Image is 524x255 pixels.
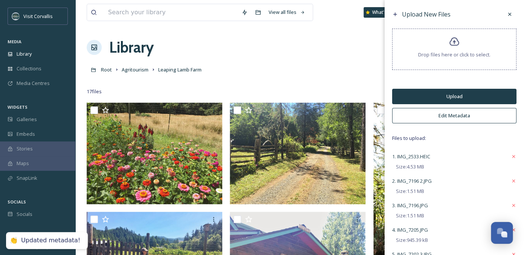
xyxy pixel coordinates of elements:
[17,131,35,138] span: Embeds
[392,89,516,104] button: Upload
[122,65,148,74] a: Agritourism
[392,108,516,123] button: Edit Metadata
[104,4,238,21] input: Search your library
[10,237,17,244] div: 👏
[17,175,37,182] span: SnapLink
[17,50,32,58] span: Library
[8,199,26,205] span: SOCIALS
[396,237,428,244] span: Size: 945.39 kB
[17,145,33,152] span: Stories
[396,188,424,195] span: Size: 1.51 MB
[109,36,154,59] a: Library
[8,39,21,44] span: MEDIA
[158,65,202,74] a: Leaping Lamb Farm
[392,178,432,184] span: 2. IMG_7196 2.JPG
[418,51,490,58] span: Drop files here or click to select.
[392,202,428,209] span: 3. IMG_7196.JPG
[21,237,80,244] div: Updated metadata!
[101,66,112,73] span: Root
[122,66,148,73] span: Agritourism
[8,104,27,110] span: WIDGETS
[17,116,37,123] span: Galleries
[23,13,53,20] span: Visit Corvallis
[101,65,112,74] a: Root
[392,135,516,142] span: Files to upload:
[17,211,32,218] span: Socials
[158,66,202,73] span: Leaping Lamb Farm
[87,103,222,204] img: Leaping-Lamb-Farm-Alsea-OR-LaineyMorse8.JPG
[17,80,50,87] span: Media Centres
[396,212,424,219] span: Size: 1.51 MB
[17,65,41,72] span: Collections
[87,88,102,95] span: 17 file s
[364,7,401,18] a: What's New
[17,160,29,167] span: Maps
[396,163,424,170] span: Size: 4.53 MB
[230,103,365,204] img: Leaping-Lamb-Farm-Alsea-OR-LaineyMorse3.JPG
[12,12,20,20] img: visit-corvallis-badge-dark-blue-orange%281%29.png
[491,222,513,244] button: Open Chat
[392,226,428,233] span: 4. IMG_7205.JPG
[265,5,309,20] a: View all files
[402,10,451,18] span: Upload New Files
[392,153,430,160] span: 1. IMG_2533.HEIC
